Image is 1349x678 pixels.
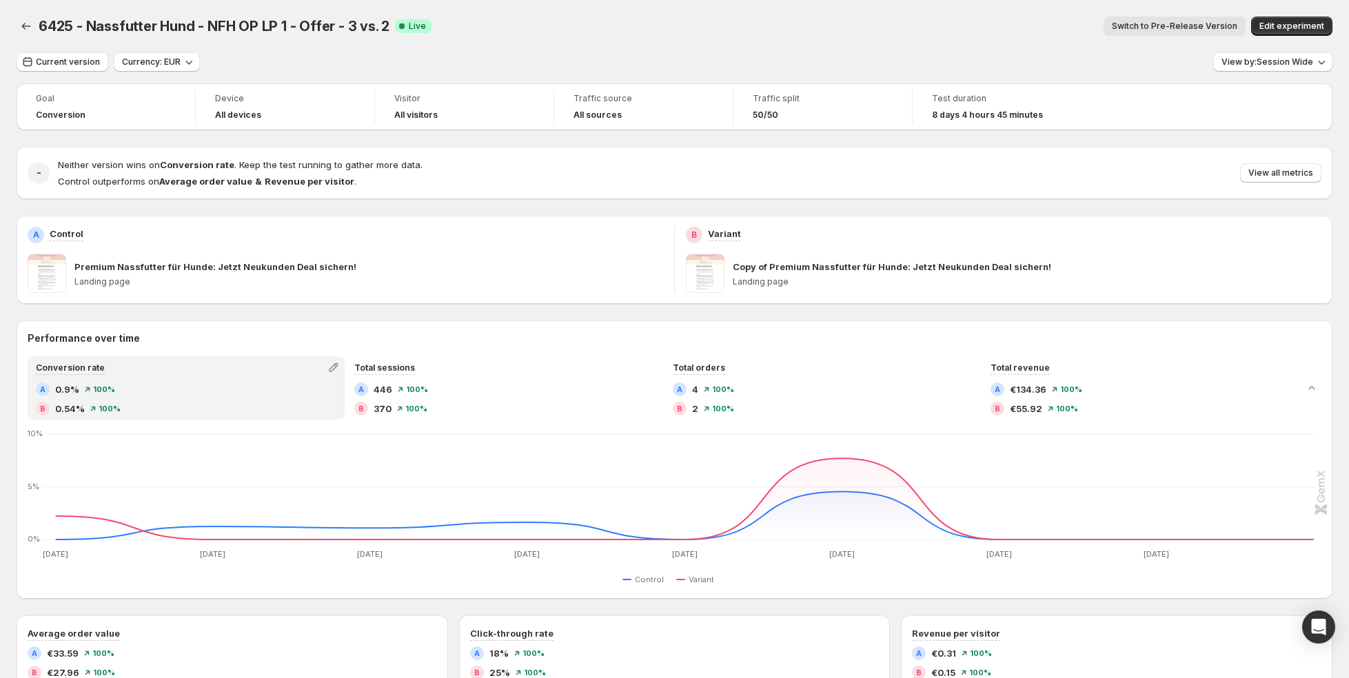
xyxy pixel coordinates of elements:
[1213,52,1332,72] button: View by:Session Wide
[36,362,105,373] span: Conversion rate
[50,227,83,240] p: Control
[160,159,234,170] strong: Conversion rate
[55,402,85,415] span: 0.54%
[1112,21,1237,32] span: Switch to Pre-Release Version
[916,668,922,677] h2: B
[99,404,121,413] span: 100 %
[394,92,534,122] a: VisitorAll visitors
[32,649,37,657] h2: A
[36,110,85,121] span: Conversion
[1302,610,1335,644] div: Open Intercom Messenger
[74,276,663,287] p: Landing page
[574,92,713,122] a: Traffic sourceAll sources
[712,385,734,393] span: 100 %
[357,549,383,559] text: [DATE]
[672,549,698,559] text: [DATE]
[524,668,546,677] span: 100 %
[47,646,79,660] span: €33.59
[74,260,356,274] p: Premium Nassfutter für Hunde: Jetzt Neukunden Deal sichern!
[28,482,39,491] text: 5%
[622,571,669,588] button: Control
[1104,17,1246,36] button: Switch to Pre-Release Version
[986,549,1012,559] text: [DATE]
[159,176,252,187] strong: Average order value
[753,93,893,104] span: Traffic split
[92,649,114,657] span: 100 %
[17,52,108,72] button: Current version
[114,52,200,72] button: Currency: EUR
[255,176,262,187] strong: &
[1251,17,1332,36] button: Edit experiment
[394,93,534,104] span: Visitor
[692,402,698,415] span: 2
[409,21,426,32] span: Live
[991,362,1050,373] span: Total revenue
[1259,21,1324,32] span: Edit experiment
[677,385,682,393] h2: A
[474,668,480,677] h2: B
[1010,382,1046,396] span: €134.36
[970,649,992,657] span: 100 %
[215,92,355,122] a: DeviceAll devices
[36,92,176,122] a: GoalConversion
[28,626,120,640] h3: Average order value
[931,646,956,660] span: €0.31
[40,385,45,393] h2: A
[36,93,176,104] span: Goal
[1221,56,1313,68] span: View by: Session Wide
[753,92,893,122] a: Traffic split50/50
[969,668,991,677] span: 100 %
[405,404,427,413] span: 100 %
[692,382,698,396] span: 4
[574,93,713,104] span: Traffic source
[1060,385,1082,393] span: 100 %
[677,404,682,413] h2: B
[354,362,415,373] span: Total sessions
[916,649,922,657] h2: A
[470,626,554,640] h3: Click-through rate
[28,534,40,544] text: 0%
[43,549,68,559] text: [DATE]
[686,254,724,293] img: Copy of Premium Nassfutter für Hunde: Jetzt Neukunden Deal sichern!
[40,404,45,413] h2: B
[58,176,356,187] span: Control outperforms on .
[58,159,423,170] span: Neither version wins on . Keep the test running to gather more data.
[673,362,725,373] span: Total orders
[358,385,364,393] h2: A
[122,56,181,68] span: Currency: EUR
[733,260,1051,274] p: Copy of Premium Nassfutter für Hunde: Jetzt Neukunden Deal sichern!
[374,382,392,396] span: 446
[676,571,720,588] button: Variant
[215,110,261,121] h4: All devices
[574,110,622,121] h4: All sources
[215,93,355,104] span: Device
[489,646,509,660] span: 18%
[265,176,354,187] strong: Revenue per visitor
[1056,404,1078,413] span: 100 %
[689,574,714,585] span: Variant
[200,549,225,559] text: [DATE]
[829,549,855,559] text: [DATE]
[514,549,540,559] text: [DATE]
[28,429,43,438] text: 10%
[358,404,364,413] h2: B
[523,649,545,657] span: 100 %
[39,18,389,34] span: 6425 - Nassfutter Hund - NFH OP LP 1 - Offer - 3 vs. 2
[28,254,66,293] img: Premium Nassfutter für Hunde: Jetzt Neukunden Deal sichern!
[55,382,79,396] span: 0.9%
[712,404,734,413] span: 100 %
[912,626,1000,640] h3: Revenue per visitor
[932,93,1073,104] span: Test duration
[733,276,1321,287] p: Landing page
[394,110,438,121] h4: All visitors
[691,229,697,240] h2: B
[374,402,392,415] span: 370
[93,668,115,677] span: 100 %
[406,385,428,393] span: 100 %
[36,56,100,68] span: Current version
[37,166,41,180] h2: -
[635,574,664,585] span: Control
[1248,167,1313,178] span: View all metrics
[33,229,39,240] h2: A
[1302,378,1321,398] button: Collapse chart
